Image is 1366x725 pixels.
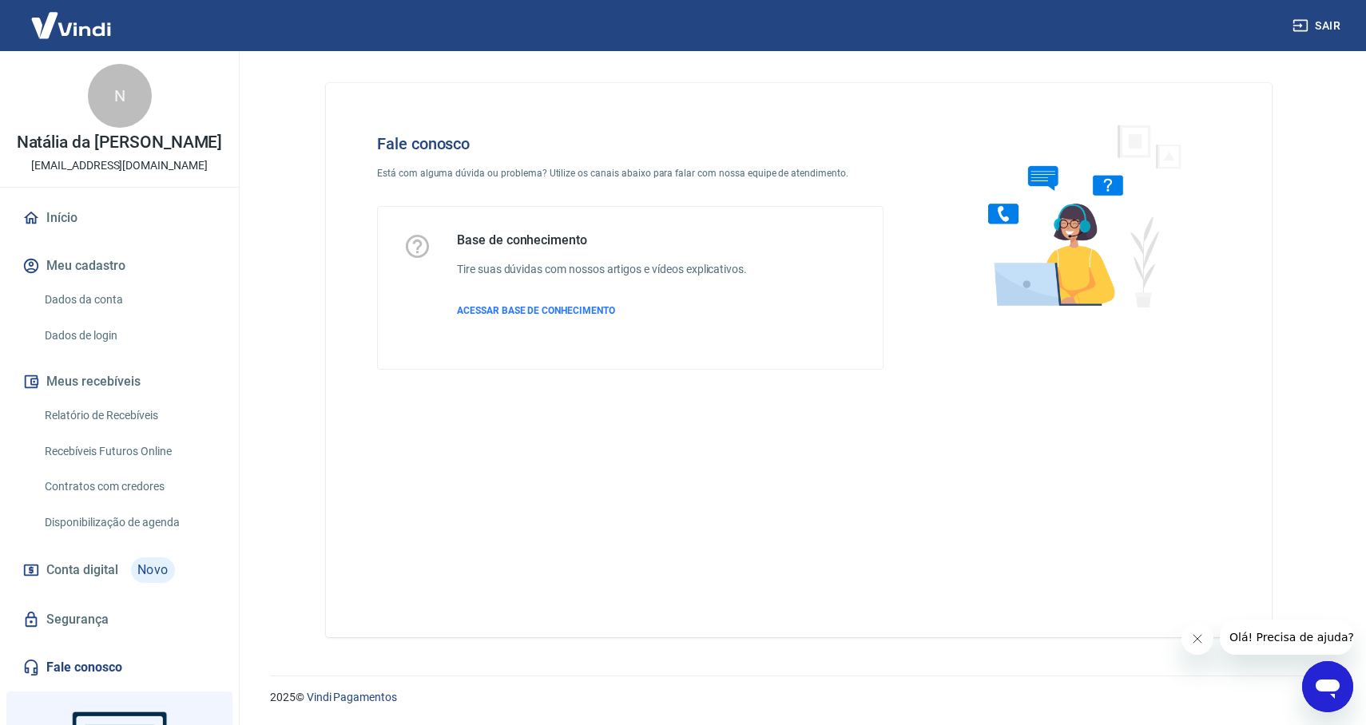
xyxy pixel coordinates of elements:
span: Novo [131,557,175,583]
span: Olá! Precisa de ajuda? [10,11,134,24]
h4: Fale conosco [377,134,884,153]
iframe: Mensagem da empresa [1220,620,1353,655]
a: Relatório de Recebíveis [38,399,220,432]
a: Disponibilização de agenda [38,506,220,539]
div: N [88,64,152,128]
p: Está com alguma dúvida ou problema? Utilize os canais abaixo para falar com nossa equipe de atend... [377,166,884,180]
span: ACESSAR BASE DE CONHECIMENTO [457,305,615,316]
h5: Base de conhecimento [457,232,747,248]
a: ACESSAR BASE DE CONHECIMENTO [457,303,747,318]
button: Meus recebíveis [19,364,220,399]
a: Início [19,200,220,236]
p: [EMAIL_ADDRESS][DOMAIN_NAME] [31,157,208,174]
iframe: Botão para abrir a janela de mensagens [1302,661,1353,712]
a: Segurança [19,602,220,637]
a: Conta digitalNovo [19,551,220,589]
img: Fale conosco [956,109,1199,322]
span: Conta digital [46,559,118,581]
button: Meu cadastro [19,248,220,283]
p: Natália da [PERSON_NAME] [17,134,223,151]
a: Contratos com credores [38,470,220,503]
img: Vindi [19,1,123,50]
a: Recebíveis Futuros Online [38,435,220,468]
a: Dados de login [38,319,220,352]
a: Vindi Pagamentos [307,691,397,703]
h6: Tire suas dúvidas com nossos artigos e vídeos explicativos. [457,261,747,278]
p: 2025 © [270,689,1328,706]
a: Dados da conta [38,283,220,316]
button: Sair [1289,11,1347,41]
iframe: Fechar mensagem [1181,623,1213,655]
a: Fale conosco [19,650,220,685]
